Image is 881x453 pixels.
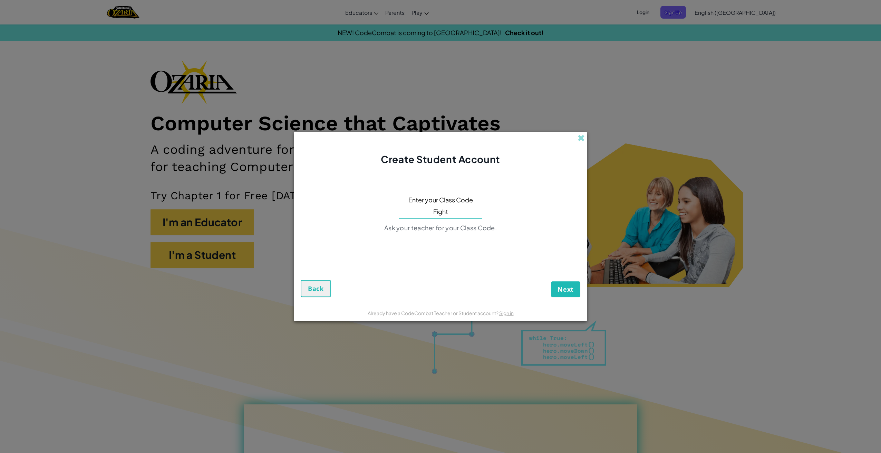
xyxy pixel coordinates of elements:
[551,281,580,297] button: Next
[368,310,499,316] span: Already have a CodeCombat Teacher or Student account?
[408,195,473,205] span: Enter your Class Code
[308,284,324,293] span: Back
[301,280,331,297] button: Back
[558,285,574,293] span: Next
[499,310,514,316] a: Sign in
[381,153,500,165] span: Create Student Account
[384,224,497,232] span: Ask your teacher for your Class Code.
